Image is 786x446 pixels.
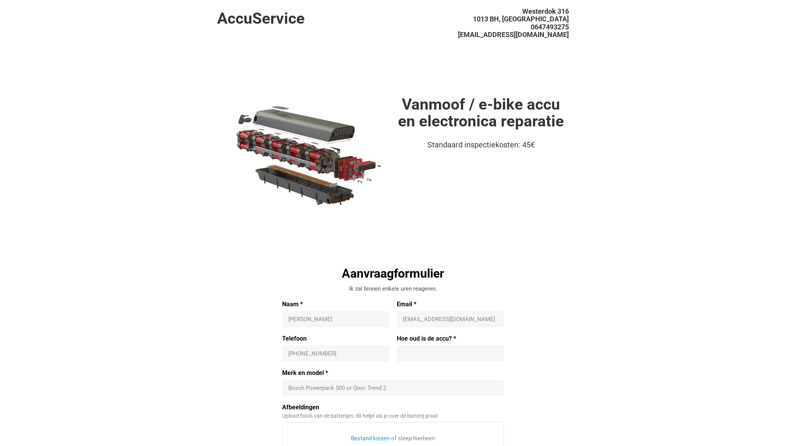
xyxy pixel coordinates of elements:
label: Hoe oud is de accu? * [397,335,504,343]
label: Telefoon [282,335,389,343]
img: battery.webp [217,96,393,213]
input: Naam * [288,315,383,323]
div: Upload foto's van de batterijen, dit helpt als je over de batterij praat [282,413,504,419]
span: Standaard inspectiekosten: 45€ [427,140,535,149]
input: Email * [403,315,498,323]
div: Aanvraagformulier [282,265,504,281]
input: Merk en model * [288,384,498,392]
span: Westerdok 316 [522,7,569,15]
span: 1013 BH, [GEOGRAPHIC_DATA] [473,15,569,23]
label: Email * [397,301,504,308]
span: [EMAIL_ADDRESS][DOMAIN_NAME] [458,31,569,39]
div: Ik zal binnen enkele uren reageren. [282,285,504,293]
input: +31 647493275 [288,350,383,357]
h1: AccuService [217,10,393,27]
label: Merk en model * [282,369,504,377]
h1: Vanmoof / e-bike accu en electronica reparatie [393,96,569,130]
label: Naam * [282,301,389,308]
span: 0647493275 [531,23,569,31]
label: Afbeeldingen [282,404,504,411]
